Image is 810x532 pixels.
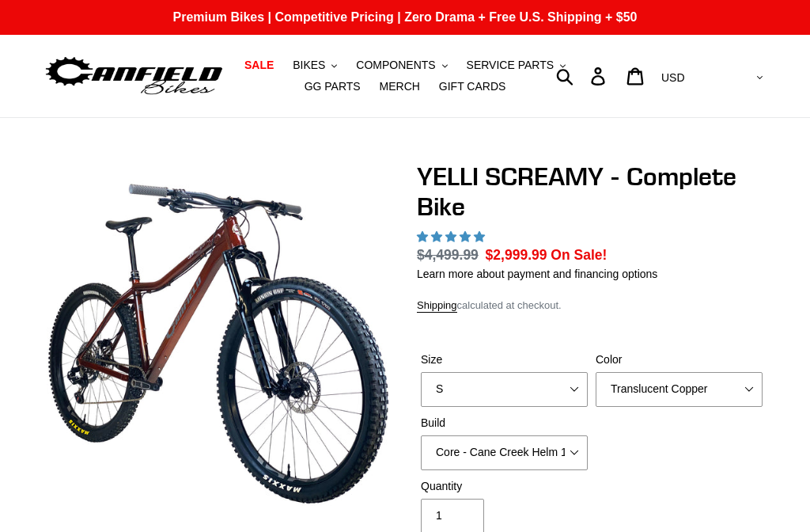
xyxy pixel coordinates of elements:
[356,59,435,72] span: COMPONENTS
[348,55,455,76] button: COMPONENTS
[293,59,325,72] span: BIKES
[297,76,369,97] a: GG PARTS
[237,55,282,76] a: SALE
[417,298,766,313] div: calculated at checkout.
[431,76,514,97] a: GIFT CARDS
[421,415,588,431] label: Build
[417,299,457,313] a: Shipping
[417,161,766,222] h1: YELLI SCREAMY - Complete Bike
[421,478,588,495] label: Quantity
[421,351,588,368] label: Size
[551,245,607,265] span: On Sale!
[285,55,345,76] button: BIKES
[467,59,554,72] span: SERVICE PARTS
[486,247,547,263] span: $2,999.99
[372,76,428,97] a: MERCH
[596,351,763,368] label: Color
[380,80,420,93] span: MERCH
[417,247,479,263] s: $4,499.99
[47,165,390,508] img: YELLI SCREAMY - Complete Bike
[305,80,361,93] span: GG PARTS
[417,230,488,243] span: 5.00 stars
[459,55,573,76] button: SERVICE PARTS
[439,80,506,93] span: GIFT CARDS
[244,59,274,72] span: SALE
[417,268,657,280] a: Learn more about payment and financing options
[44,53,225,98] img: Canfield Bikes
